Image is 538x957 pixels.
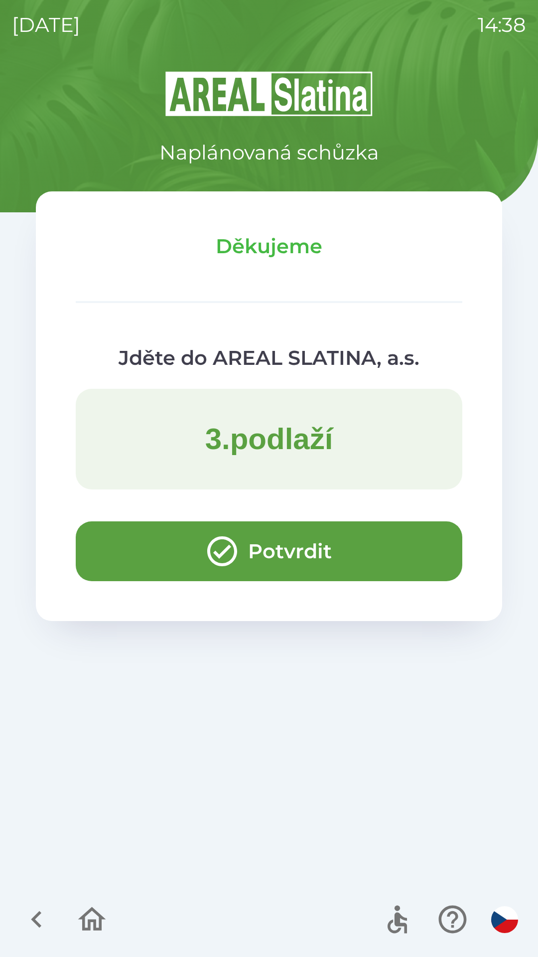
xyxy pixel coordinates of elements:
[76,521,462,581] button: Potvrdit
[159,138,379,167] p: Naplánovaná schůzka
[205,421,333,458] p: 3 . podlaží
[12,10,80,40] p: [DATE]
[491,906,518,933] img: cs flag
[76,231,462,261] p: Děkujeme
[76,343,462,373] p: Jděte do AREAL SLATINA, a.s.
[478,10,526,40] p: 14:38
[36,70,502,118] img: Logo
